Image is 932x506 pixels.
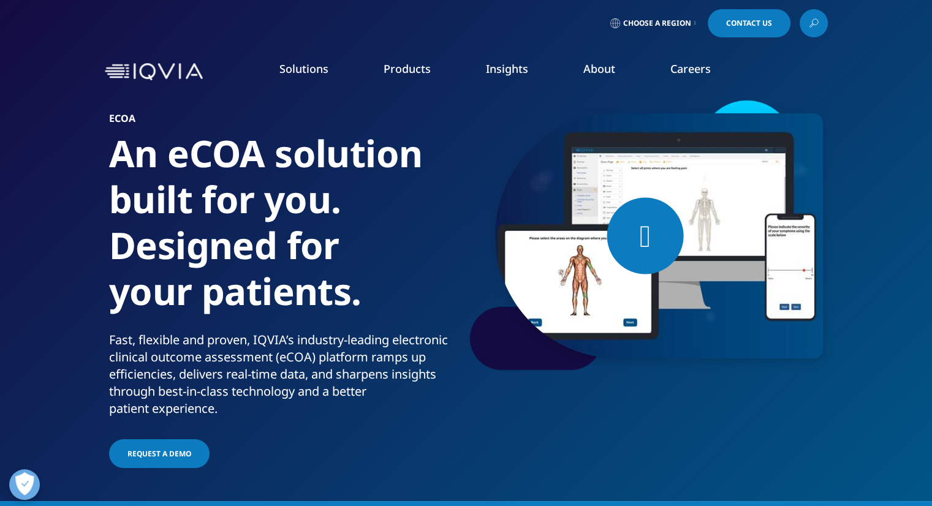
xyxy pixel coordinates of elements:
span: Request a Demo [127,448,191,459]
div: Fast, flexible and proven, IQVIA’s industry-leading electronic clinical outcome assessment (eCOA)... [109,331,461,417]
nav: Primary [208,43,828,100]
a: Careers [670,61,711,76]
h6: eCOA [109,113,461,130]
a: Request a Demo [109,439,210,468]
img: IQVIA Healthcare Information Technology and Pharma Clinical Research Company [105,63,203,81]
h1: An eCOA solution built for you. Designed for your patients. [109,130,461,331]
a: About [583,61,615,76]
a: Solutions [279,61,328,76]
span: Contact Us [726,20,772,27]
button: Open Preferences [9,469,40,500]
span: Choose a Region [623,18,691,28]
a: Products [384,61,431,76]
a: Contact Us [708,9,790,37]
img: ecoa-hero-module.jpg [495,113,823,358]
a: Insights [486,61,528,76]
